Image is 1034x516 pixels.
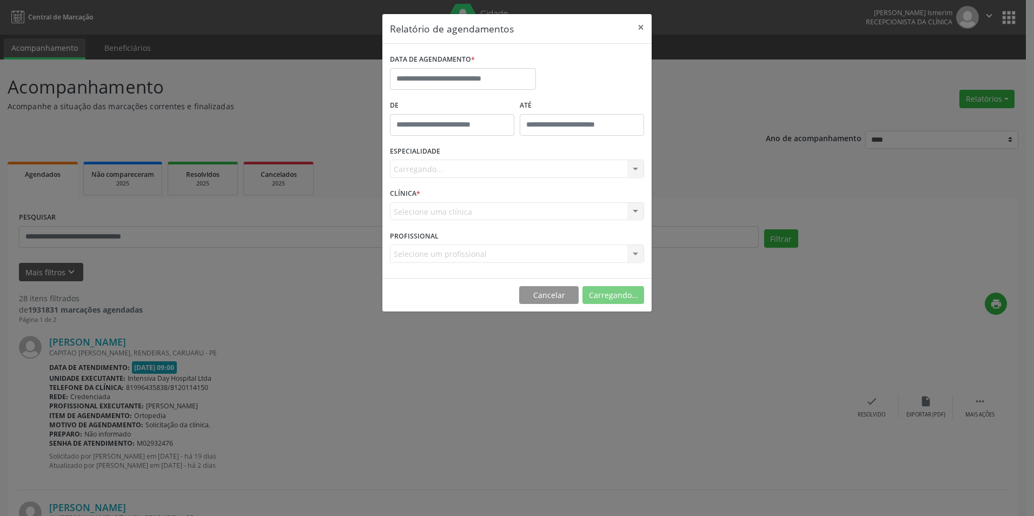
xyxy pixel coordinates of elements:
label: ESPECIALIDADE [390,143,440,160]
label: CLÍNICA [390,186,420,202]
label: PROFISSIONAL [390,228,439,244]
label: DATA DE AGENDAMENTO [390,51,475,68]
h5: Relatório de agendamentos [390,22,514,36]
button: Carregando... [582,286,644,305]
label: De [390,97,514,114]
button: Close [630,14,652,41]
label: ATÉ [520,97,644,114]
button: Cancelar [519,286,579,305]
